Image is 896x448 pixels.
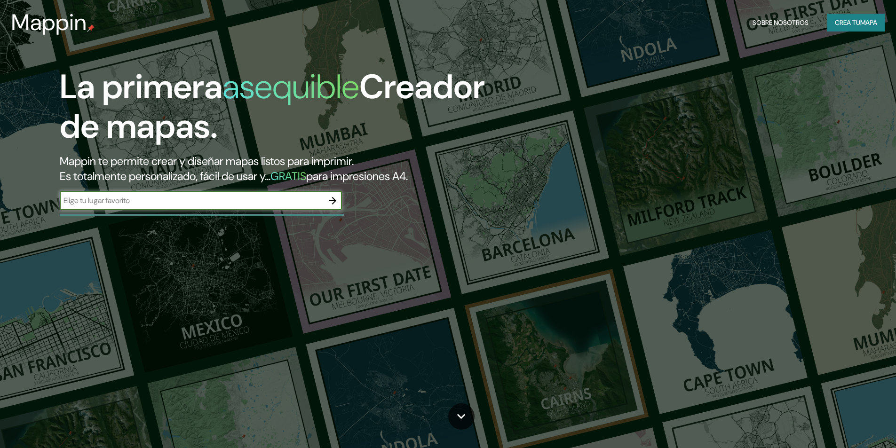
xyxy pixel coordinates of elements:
font: GRATIS [270,169,306,183]
button: Crea tumapa [827,14,885,31]
font: Crea tu [835,18,860,27]
font: Sobre nosotros [753,18,809,27]
font: Mappin te permite crear y diseñar mapas listos para imprimir. [60,154,354,168]
font: Es totalmente personalizado, fácil de usar y... [60,169,270,183]
font: para impresiones A4. [306,169,408,183]
font: asequible [222,65,359,109]
iframe: Lanzador de widgets de ayuda [812,411,886,438]
font: mapa [860,18,877,27]
input: Elige tu lugar favorito [60,195,323,206]
font: La primera [60,65,222,109]
button: Sobre nosotros [749,14,812,31]
font: Mappin [11,8,87,37]
font: Creador de mapas. [60,65,485,148]
img: pin de mapeo [87,24,95,32]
